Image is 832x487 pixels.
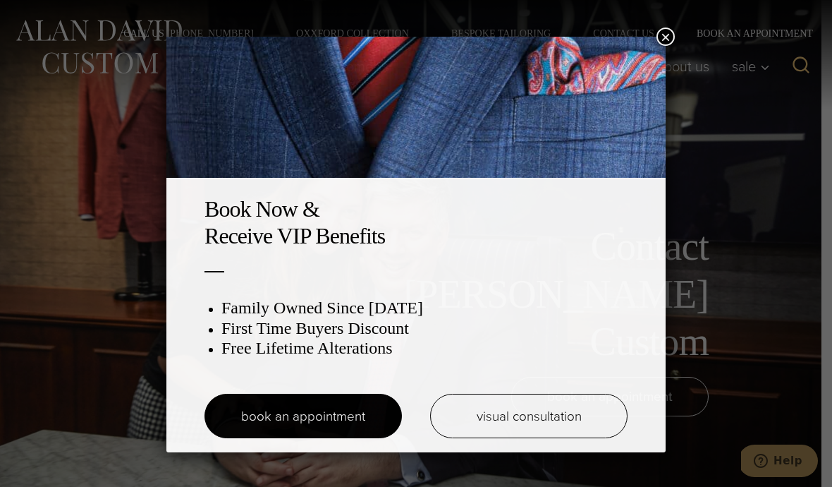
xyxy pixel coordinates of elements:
button: Close [656,28,675,46]
h2: Book Now & Receive VIP Benefits [204,196,628,250]
h3: First Time Buyers Discount [221,318,628,339]
span: Help [32,10,61,23]
a: book an appointment [204,394,402,438]
h3: Free Lifetime Alterations [221,338,628,359]
a: visual consultation [430,394,628,438]
h3: Family Owned Since [DATE] [221,298,628,318]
